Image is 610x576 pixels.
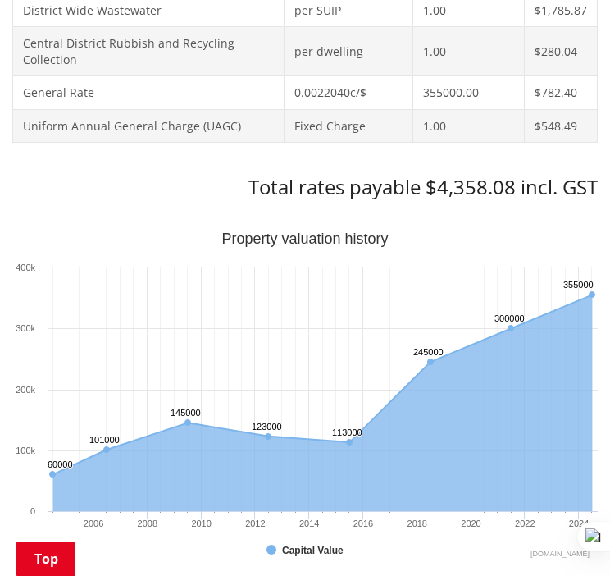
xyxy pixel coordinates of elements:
text: 300000 [494,313,525,323]
button: Show Capital Value [266,543,345,558]
text: 2014 [299,519,319,528]
td: Uniform Annual General Charge (UAGC) [13,109,285,143]
text: 123000 [252,422,282,432]
path: Sunday, Jun 30, 12:00, 355,000. Capital Value. [589,291,595,298]
td: $782.40 [524,76,597,110]
text: 2010 [191,519,211,528]
td: $548.49 [524,109,597,143]
h3: Total rates payable $4,358.08 incl. GST [12,176,598,199]
text: 145000 [171,408,201,418]
text: Property valuation history [221,231,388,247]
path: Friday, Jun 30, 12:00, 101,000. Capital Value. [103,446,110,453]
text: 100k [16,446,35,455]
text: 400k [16,263,35,272]
text: 60000 [48,459,73,469]
path: Tuesday, Jun 30, 12:00, 145,000. Capital Value. [184,419,191,426]
text: 2022 [515,519,535,528]
text: 101000 [89,435,120,445]
text: 0 [30,506,35,516]
iframe: Messenger Launcher [535,507,594,566]
text: 2016 [353,519,373,528]
svg: Interactive chart [12,232,598,560]
path: Saturday, Jun 30, 12:00, 123,000. Capital Value. [265,433,271,440]
path: Wednesday, Jun 30, 12:00, 300,000. Capital Value. [508,325,514,331]
td: General Rate [13,76,285,110]
text: 2012 [245,519,265,528]
td: 1.00 [412,27,524,76]
path: Wednesday, Jun 30, 12:00, 60,000. Capital Value. [49,471,56,478]
path: Saturday, Jun 30, 12:00, 245,000. Capital Value. [427,359,434,365]
text: 200k [16,385,35,395]
td: 0.0022040c/$ [284,76,412,110]
text: 113000 [332,427,362,437]
text: 2020 [461,519,480,528]
path: Tuesday, Jun 30, 12:00, 113,000. Capital Value. [346,439,353,446]
td: 355000.00 [412,76,524,110]
a: Top [16,542,75,576]
text: 300k [16,323,35,333]
text: 355000 [563,280,594,290]
td: $280.04 [524,27,597,76]
text: 2006 [84,519,103,528]
text: 245000 [413,347,444,357]
div: Property valuation history. Highcharts interactive chart. [12,232,598,560]
text: 2018 [407,519,427,528]
text: Chart credits: Highcharts.com [530,550,590,558]
td: per dwelling [284,27,412,76]
td: Fixed Charge [284,109,412,143]
td: Central District Rubbish and Recycling Collection [13,27,285,76]
td: 1.00 [412,109,524,143]
text: 2008 [138,519,157,528]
